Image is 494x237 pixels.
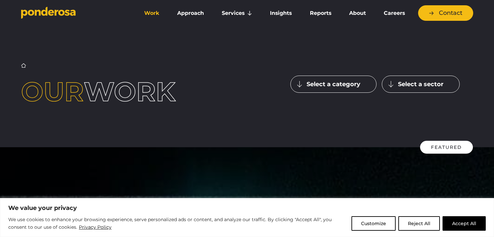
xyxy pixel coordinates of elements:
button: Select a category [290,76,377,93]
h1: work [21,79,204,105]
a: Careers [376,6,412,20]
a: Home [21,63,26,68]
a: Services [214,6,260,20]
button: Customize [351,216,396,231]
p: We value your privacy [8,204,486,212]
a: Work [137,6,167,20]
a: Reports [302,6,339,20]
a: Insights [262,6,299,20]
a: About [342,6,374,20]
a: Go to homepage [21,7,127,20]
button: Select a sector [382,76,460,93]
div: Featured [420,141,473,154]
a: Privacy Policy [79,223,112,231]
a: Contact [418,5,473,21]
a: Approach [170,6,212,20]
button: Reject All [398,216,440,231]
button: Accept All [443,216,486,231]
p: We use cookies to enhance your browsing experience, serve personalized ads or content, and analyz... [8,216,346,231]
span: Our [21,76,84,108]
